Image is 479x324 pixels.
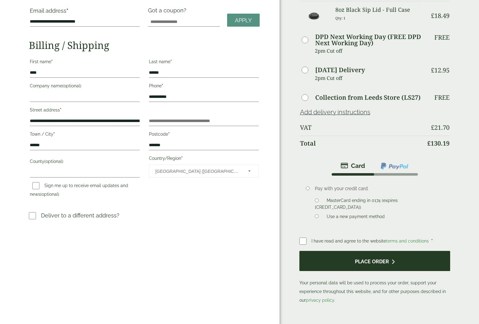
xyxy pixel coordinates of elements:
[315,94,421,101] label: Collection from Leeds Store (LS27)
[315,73,423,83] p: 2pm Cut off
[30,81,140,92] label: Company name
[60,107,61,112] abbr: required
[300,120,423,135] th: VAT
[311,239,430,243] span: I have read and agree to the website
[315,185,441,192] p: Pay with your credit card.
[431,123,434,132] span: £
[431,123,450,132] bdi: 21.70
[315,198,397,212] label: MasterCard ending in 0174 (expires [CREDIT_CARD_DATA])
[335,16,346,20] small: Qty: 1
[149,57,259,68] label: Last name
[386,239,429,243] a: terms and conditions
[149,164,259,177] span: Country/Region
[30,8,140,17] label: Email address
[30,183,128,199] label: Sign me up to receive email updates and news
[431,11,450,20] bdi: 18.49
[434,34,450,41] p: Free
[324,214,387,221] label: Use a new payment method
[53,132,55,137] abbr: required
[30,130,140,140] label: Town / City
[44,159,63,164] span: (optional)
[315,46,423,55] p: 2pm Cut off
[155,165,240,178] span: United Kingdom (UK)
[431,66,450,74] bdi: 12.95
[315,67,365,73] label: [DATE] Delivery
[227,14,260,27] a: Apply
[148,7,189,17] label: Got a coupon?
[149,154,259,164] label: Country/Region
[32,182,39,189] input: Sign me up to receive email updates and news(optional)
[341,162,365,169] img: stripe.png
[431,239,433,243] abbr: required
[170,59,172,64] abbr: required
[62,83,81,88] span: (optional)
[235,17,252,24] span: Apply
[315,34,423,46] label: DPD Next Working Day (FREE DPD Next Working Day)
[168,132,170,137] abbr: required
[41,211,119,220] p: Deliver to a different address?
[434,94,450,101] p: Free
[299,251,450,271] button: Place order
[30,57,140,68] label: First name
[300,136,423,151] th: Total
[181,156,183,161] abbr: required
[299,251,450,304] p: Your personal data will be used to process your order, support your experience throughout this we...
[306,298,334,303] a: privacy policy
[335,7,423,13] h3: 8oz Black Sip Lid - Full Case
[427,139,431,147] span: £
[431,11,434,20] span: £
[431,66,434,74] span: £
[300,108,370,116] a: Add delivery instructions
[66,7,68,14] abbr: required
[30,157,140,168] label: County
[380,162,409,170] img: ppcp-gateway.png
[162,83,163,88] abbr: required
[29,39,260,51] h2: Billing / Shipping
[149,81,259,92] label: Phone
[30,106,140,116] label: Street address
[40,192,59,197] span: (optional)
[427,139,450,147] bdi: 130.19
[51,59,53,64] abbr: required
[149,130,259,140] label: Postcode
